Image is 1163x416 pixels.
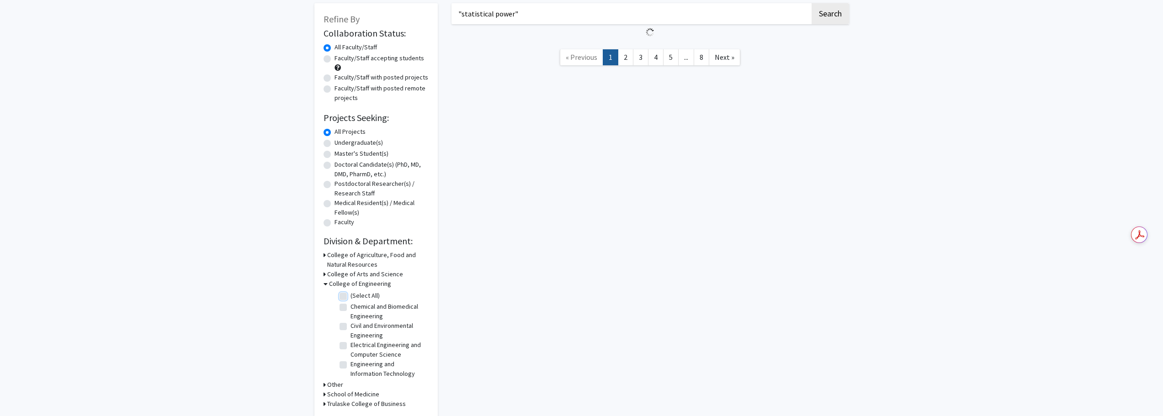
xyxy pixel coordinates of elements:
label: Master's Student(s) [335,149,388,158]
a: 3 [633,49,648,65]
nav: Page navigation [451,40,849,77]
label: Medical Resident(s) / Medical Fellow(s) [335,198,429,217]
label: Electrical Engineering and Computer Science [350,340,426,359]
img: Loading [642,24,658,40]
h3: Trulaske College of Business [327,399,406,409]
label: Industrial and Systems Engineering [350,379,426,398]
label: Faculty/Staff with posted projects [335,73,428,82]
label: Faculty/Staff with posted remote projects [335,84,429,103]
a: 8 [694,49,709,65]
h3: College of Arts and Science [327,269,403,279]
a: Previous Page [560,49,603,65]
label: Engineering and Information Technology [350,359,426,379]
a: 4 [648,49,664,65]
input: Search Keywords [451,3,810,24]
label: Faculty [335,217,354,227]
span: Refine By [324,13,360,25]
h3: School of Medicine [327,390,379,399]
label: Civil and Environmental Engineering [350,321,426,340]
h2: Projects Seeking: [324,112,429,123]
h3: College of Agriculture, Food and Natural Resources [327,250,429,269]
iframe: Chat [7,375,39,409]
span: ... [684,53,688,62]
a: 1 [603,49,618,65]
button: Search [812,3,849,24]
label: Chemical and Biomedical Engineering [350,302,426,321]
label: Undergraduate(s) [335,138,383,147]
h3: College of Engineering [329,279,391,289]
a: Next [709,49,740,65]
h3: Other [327,380,343,390]
label: Faculty/Staff accepting students [335,53,424,63]
h2: Division & Department: [324,236,429,247]
a: 2 [618,49,633,65]
label: (Select All) [350,291,380,300]
label: Postdoctoral Researcher(s) / Research Staff [335,179,429,198]
label: All Projects [335,127,366,137]
label: All Faculty/Staff [335,42,377,52]
h2: Collaboration Status: [324,28,429,39]
label: Doctoral Candidate(s) (PhD, MD, DMD, PharmD, etc.) [335,160,429,179]
span: Next » [715,53,734,62]
span: « Previous [566,53,597,62]
a: 5 [663,49,679,65]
